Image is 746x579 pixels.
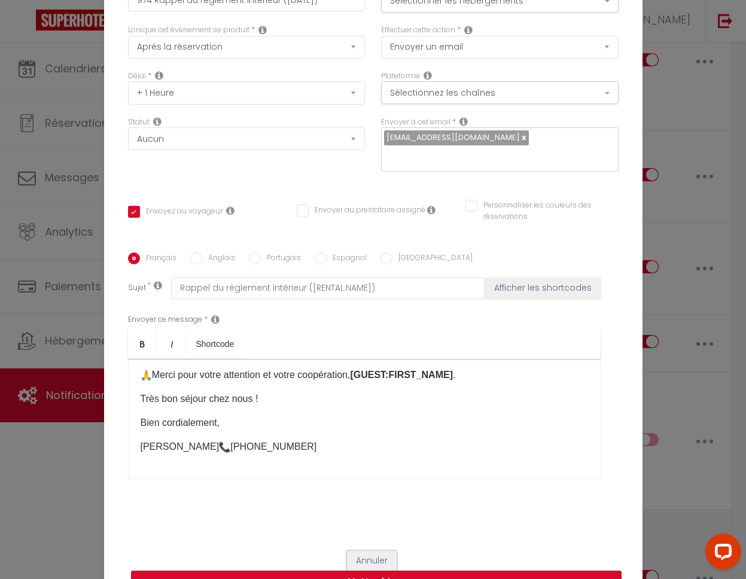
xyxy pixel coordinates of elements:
label: Français [140,252,176,266]
strong: [GUEST:FIRST_NAME] [350,370,453,380]
p: Merci pour votre attention et votre coopération, . [141,368,588,382]
a: Shortcode [187,330,244,358]
iframe: LiveChat chat widget [696,529,746,579]
p: Bien cordialement, [141,416,588,430]
label: Espagnol [327,252,367,266]
label: Sujet [128,282,146,295]
i: Envoyer au prestataire si il est assigné [427,205,436,215]
label: [GEOGRAPHIC_DATA] [392,252,473,266]
label: Délai [128,71,146,82]
p: [PERSON_NAME] [PHONE_NUMBER] [141,440,588,454]
i: Message [211,315,220,324]
button: Afficher les shortcodes [485,278,601,299]
label: Envoyez au voyageur [140,206,223,219]
a: Italic [157,330,187,358]
label: Portugais [261,252,301,266]
label: Envoyer à cet email [381,117,450,128]
i: Action Type [464,25,473,35]
i: Action Time [155,71,163,80]
i: Event Occur [258,25,267,35]
p: Très bon séjour chez nous ! [141,392,588,406]
i: Booking status [153,117,162,126]
label: Envoyer ce message [128,314,202,325]
label: Anglais [202,252,235,266]
i: Subject [154,281,162,290]
label: Statut [128,117,150,128]
i: Recipient [459,117,468,126]
label: Plateforme [381,71,420,82]
i: Action Channel [424,71,432,80]
i: Envoyer au voyageur [226,206,235,215]
img: 📞 [219,441,230,453]
img: 🙏 [141,370,152,381]
button: Annuler [347,551,397,571]
a: Bold [128,330,157,358]
button: Sélectionnez les chaînes [381,81,619,104]
label: Lorsque cet événement se produit [128,25,249,36]
span: [EMAIL_ADDRESS][DOMAIN_NAME] [386,132,520,143]
label: Effectuer cette action [381,25,455,36]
